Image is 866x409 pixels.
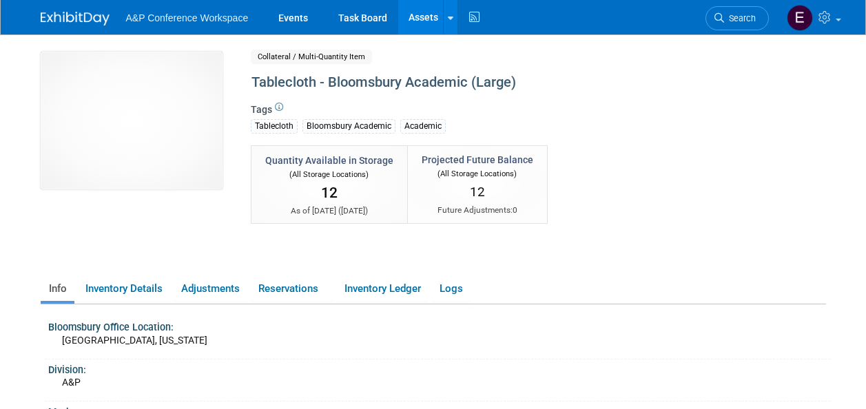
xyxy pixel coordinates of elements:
span: [DATE] [341,206,365,216]
span: A&P Conference Workspace [126,12,249,23]
a: Search [705,6,769,30]
img: ExhibitDay [41,12,110,25]
a: Adjustments [173,277,247,301]
div: Quantity Available in Storage [265,154,393,167]
span: 12 [321,185,338,201]
span: Search [724,13,756,23]
a: Inventory Details [77,277,170,301]
span: A&P [62,377,81,388]
div: Academic [400,119,446,134]
div: (All Storage Locations) [265,167,393,180]
div: Future Adjustments: [422,204,533,216]
div: Division: [48,359,830,377]
span: Collateral / Multi-Quantity Item [251,50,372,64]
a: Inventory Ledger [336,277,429,301]
a: Logs [431,277,471,301]
span: [GEOGRAPHIC_DATA], [US_STATE] [62,335,207,346]
img: Erika Rollins [787,5,813,31]
img: View Images [41,52,223,189]
a: Info [41,277,74,301]
div: Tags [251,103,767,143]
div: (All Storage Locations) [422,167,533,180]
div: As of [DATE] ( ) [265,205,393,217]
div: Tablecloth - Bloomsbury Academic (Large) [247,70,767,95]
a: Reservations [250,277,333,301]
div: Projected Future Balance [422,153,533,167]
span: 0 [513,205,517,215]
div: Tablecloth [251,119,298,134]
div: Bloomsbury Office Location: [48,317,830,334]
span: 12 [470,184,485,200]
div: Bloomsbury Academic [302,119,395,134]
